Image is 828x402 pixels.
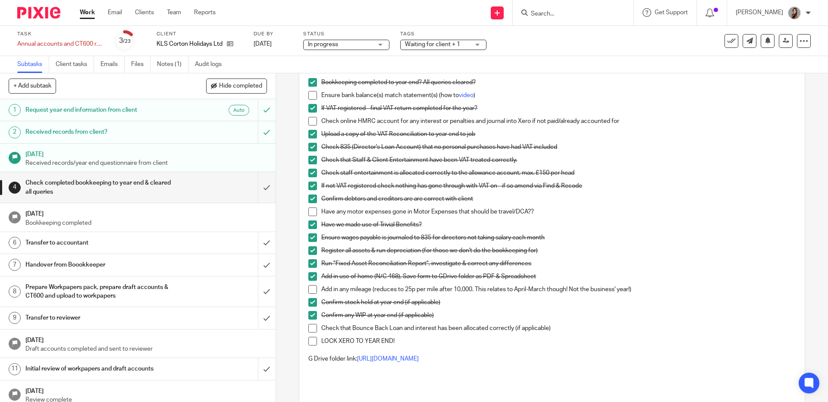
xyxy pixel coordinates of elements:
div: 7 [9,259,21,271]
a: Audit logs [195,56,228,73]
p: Draft accounts completed and sent to reviewer [25,345,267,353]
h1: Request year end information from client [25,104,175,116]
p: Have any motor expenses gone in Motor Expenses that should be travel/DCA?? [321,207,795,216]
img: Pixie [17,7,60,19]
a: Email [108,8,122,17]
p: Confirm any WIP at year end (if applicable) [321,311,795,320]
p: Check staff entertainment is allocated correctly to the allowance account, max. £150 per head [321,169,795,177]
p: Bookkeeping completed [25,219,267,227]
h1: Handover from Boookkeeper [25,258,175,271]
h1: Transfer to accountant [25,236,175,249]
p: Bookkeeping completed to year end? All queries cleared? [321,78,795,87]
p: Ensure wages payable is journaled to 835 for directors not taking salary each month [321,233,795,242]
p: Check online HMRC account for any interest or penalties and journal into Xero if not paid/already... [321,117,795,126]
a: [URL][DOMAIN_NAME] [357,356,419,362]
a: Team [167,8,181,17]
p: Ensure bank balance(s) match statement(s) (how to ) [321,91,795,100]
p: Check that Bounce Back Loan and interest has been allocated correctly (if applicable) [321,324,795,333]
div: 8 [9,286,21,298]
p: Add in use of home (N/C 468), Save form to GDrive folder as PDF & Spreadsheet [321,272,795,281]
h1: [DATE] [25,148,267,159]
p: Upload a copy of the VAT Reconciliation to year end to job [321,130,795,138]
p: LOCK XERO TO YEAR END! [321,337,795,345]
h1: Prepare Workpapers pack, prepare draft accounts & CT600 and upload to workpapers [25,281,175,303]
label: Tags [400,31,486,38]
p: Confirm stock held at year end (if applicable) [321,298,795,307]
a: Subtasks [17,56,49,73]
div: 11 [9,363,21,375]
div: 6 [9,237,21,249]
p: Have we made use of Trivial Benefits? [321,220,795,229]
span: In progress [308,41,338,47]
p: If not VAT registered check nothing has gone through with VAT on - if so amend via Find & Recode [321,182,795,190]
a: Files [131,56,151,73]
p: G Drive folder link: [308,355,795,363]
label: Status [303,31,389,38]
label: Client [157,31,243,38]
div: 9 [9,312,21,324]
p: Check 835 (Director's Loan Account) that no personal purchases have had VAT included [321,143,795,151]
a: Client tasks [56,56,94,73]
h1: [DATE] [25,207,267,218]
h1: [DATE] [25,385,267,396]
button: + Add subtask [9,79,56,93]
h1: [DATE] [25,334,267,345]
label: Due by [254,31,292,38]
a: Reports [194,8,216,17]
div: Auto [229,105,249,116]
h1: Received records from client? [25,126,175,138]
h1: Check completed bookkeeping to year end & cleared all queries [25,176,175,198]
p: Register all assets & run depreciation (for those we don't do the bookkeeping for) [321,246,795,255]
a: Clients [135,8,154,17]
a: Notes (1) [157,56,188,73]
a: video [459,92,474,98]
div: 2 [9,126,21,138]
a: Emails [100,56,125,73]
div: Annual accounts and CT600 return [17,40,103,48]
div: 4 [9,182,21,194]
p: If VAT registered - final VAT return completed for the year? [321,104,795,113]
label: Task [17,31,103,38]
p: Confirm debtors and creditors are are correct with client [321,195,795,203]
h1: Transfer to reviewer [25,311,175,324]
div: 3 [119,36,131,46]
img: 22.png [787,6,801,20]
button: Hide completed [206,79,267,93]
p: Run "Fixed Asset Reconciliation Report", investigate & correct any differences [321,259,795,268]
small: /23 [123,39,131,44]
p: KLS Corton Holidays Ltd [157,40,223,48]
span: [DATE] [254,41,272,47]
h1: Initial review of workpapers and draft accounts [25,362,175,375]
a: Work [80,8,95,17]
div: 1 [9,104,21,116]
span: Hide completed [219,83,262,90]
p: Received records/year end questionnaire from client [25,159,267,167]
p: Check that Staff & Client Entertainment have been VAT treated correctly. [321,156,795,164]
span: Waiting for client + 1 [405,41,460,47]
p: Add in any mileage (reduces to 25p per mile after 10,000. This relates to April-March though! Not... [321,285,795,294]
